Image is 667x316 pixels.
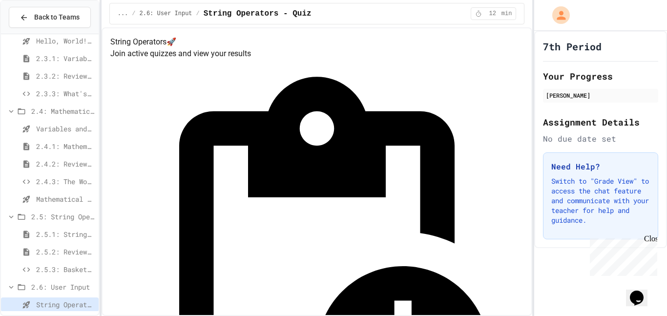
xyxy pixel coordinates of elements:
[543,133,658,145] div: No due date set
[546,91,655,100] div: [PERSON_NAME]
[36,36,95,46] span: Hello, World! - Quiz
[543,115,658,129] h2: Assignment Details
[110,36,524,48] h4: String Operators 🚀
[140,10,192,18] span: 2.6: User Input
[551,176,650,225] p: Switch to "Grade View" to access the chat feature and communicate with your teacher for help and ...
[132,10,135,18] span: /
[485,10,500,18] span: 12
[36,124,95,134] span: Variables and Data types - Quiz
[501,10,512,18] span: min
[542,4,572,26] div: My Account
[9,7,91,28] button: Back to Teams
[551,161,650,172] h3: Need Help?
[36,194,95,204] span: Mathematical Operators - Quiz
[204,8,312,20] span: String Operators - Quiz
[626,277,657,306] iframe: chat widget
[36,229,95,239] span: 2.5.1: String Operators
[36,264,95,274] span: 2.5.3: Basketballs and Footballs
[543,69,658,83] h2: Your Progress
[36,247,95,257] span: 2.5.2: Review - String Operators
[36,71,95,81] span: 2.3.2: Review - Variables and Data Types
[586,234,657,276] iframe: chat widget
[36,53,95,63] span: 2.3.1: Variables and Data Types
[34,12,80,22] span: Back to Teams
[36,88,95,99] span: 2.3.3: What's the Type?
[31,106,95,116] span: 2.4: Mathematical Operators
[36,159,95,169] span: 2.4.2: Review - Mathematical Operators
[110,48,524,60] p: Join active quizzes and view your results
[36,299,95,310] span: String Operators - Quiz
[36,176,95,187] span: 2.4.3: The World's Worst [PERSON_NAME] Market
[31,282,95,292] span: 2.6: User Input
[4,4,67,62] div: Chat with us now!Close
[36,141,95,151] span: 2.4.1: Mathematical Operators
[196,10,200,18] span: /
[31,211,95,222] span: 2.5: String Operators
[118,10,128,18] span: ...
[543,40,602,53] h1: 7th Period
